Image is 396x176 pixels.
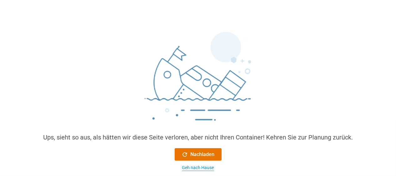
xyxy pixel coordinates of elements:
[43,133,353,142] div: Ups, sieht so aus, als hätten wir diese Seite verloren, aber nicht Ihren Container! Kehren Sie zu...
[182,164,214,171] div: Geh nach Hause
[175,148,222,161] button: Nachladen
[175,164,222,171] button: Geh nach Hause
[104,29,292,133] img: sinking_ship.png
[191,151,215,158] font: Nachladen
